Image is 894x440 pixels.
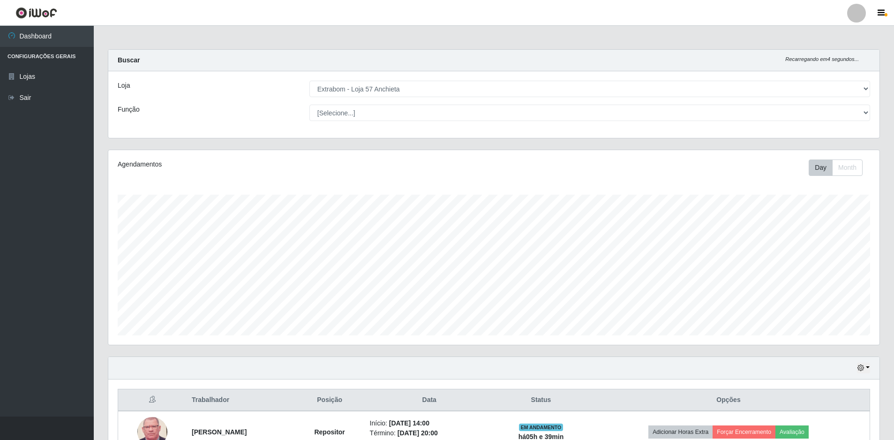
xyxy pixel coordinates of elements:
[192,428,247,436] strong: [PERSON_NAME]
[809,159,870,176] div: Toolbar with button groups
[118,159,423,169] div: Agendamentos
[809,159,833,176] button: Day
[832,159,863,176] button: Month
[398,429,438,437] time: [DATE] 20:00
[364,389,495,411] th: Data
[785,56,859,62] i: Recarregando em 4 segundos...
[648,425,713,439] button: Adicionar Horas Extra
[118,105,140,114] label: Função
[186,389,295,411] th: Trabalhador
[519,424,563,431] span: EM ANDAMENTO
[713,425,775,439] button: Forçar Encerramento
[587,389,870,411] th: Opções
[15,7,57,19] img: CoreUI Logo
[775,425,809,439] button: Avaliação
[370,428,489,438] li: Término:
[295,389,364,411] th: Posição
[389,419,429,427] time: [DATE] 14:00
[495,389,587,411] th: Status
[370,418,489,428] li: Início:
[314,428,345,436] strong: Repositor
[118,81,130,91] label: Loja
[118,56,140,64] strong: Buscar
[809,159,863,176] div: First group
